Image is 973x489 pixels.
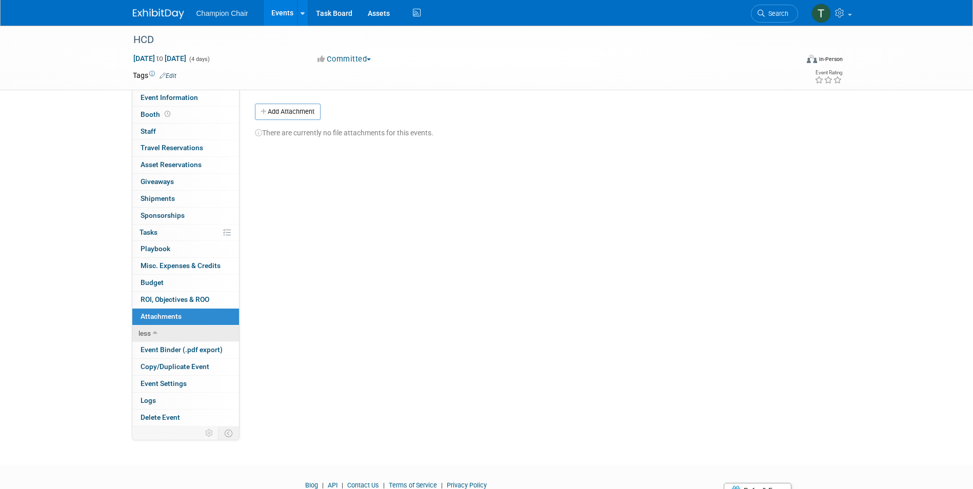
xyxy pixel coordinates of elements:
[141,211,185,219] span: Sponsorships
[132,174,239,190] a: Giveaways
[819,55,843,63] div: In-Person
[141,345,223,354] span: Event Binder (.pdf export)
[130,31,783,49] div: HCD
[163,110,172,118] span: Booth not reserved yet
[132,191,239,207] a: Shipments
[255,120,833,138] div: There are currently no file attachments for this events.
[141,144,203,152] span: Travel Reservations
[132,107,239,123] a: Booth
[141,177,174,186] span: Giveaways
[196,9,248,17] span: Champion Chair
[328,481,337,489] a: API
[305,481,318,489] a: Blog
[141,110,172,118] span: Booth
[133,70,176,80] td: Tags
[218,426,239,440] td: Toggle Event Tabs
[188,56,210,63] span: (4 days)
[347,481,379,489] a: Contact Us
[339,481,346,489] span: |
[389,481,437,489] a: Terms of Service
[138,329,151,337] span: less
[132,90,239,106] a: Event Information
[255,104,321,120] button: Add Attachment
[132,225,239,241] a: Tasks
[314,54,375,65] button: Committed
[155,54,165,63] span: to
[132,342,239,358] a: Event Binder (.pdf export)
[141,362,209,371] span: Copy/Duplicate Event
[141,261,221,270] span: Misc. Expenses & Credits
[132,157,239,173] a: Asset Reservations
[141,413,180,421] span: Delete Event
[141,295,209,303] span: ROI, Objectives & ROO
[141,127,156,135] span: Staff
[381,481,387,489] span: |
[132,359,239,375] a: Copy/Duplicate Event
[132,124,239,140] a: Staff
[811,4,831,23] img: Tara Bauer
[765,10,788,17] span: Search
[320,481,326,489] span: |
[447,481,487,489] a: Privacy Policy
[132,241,239,257] a: Playbook
[132,258,239,274] a: Misc. Expenses & Credits
[439,481,445,489] span: |
[141,244,170,253] span: Playbook
[140,228,157,236] span: Tasks
[141,312,182,320] span: Attachments
[751,5,798,23] a: Search
[132,275,239,291] a: Budget
[132,376,239,392] a: Event Settings
[738,53,843,69] div: Event Format
[141,93,198,101] span: Event Information
[132,292,239,308] a: ROI, Objectives & ROO
[132,393,239,409] a: Logs
[133,9,184,19] img: ExhibitDay
[141,379,187,388] span: Event Settings
[141,160,202,169] span: Asset Reservations
[132,140,239,156] a: Travel Reservations
[141,396,156,404] span: Logs
[132,309,239,325] a: Attachments
[132,410,239,426] a: Delete Event
[132,208,239,224] a: Sponsorships
[132,325,239,342] a: less
[141,194,175,202] span: Shipments
[201,426,219,440] td: Personalize Event Tab Strip
[807,55,817,63] img: Format-Inperson.png
[160,72,176,79] a: Edit
[815,70,842,75] div: Event Rating
[133,54,187,63] span: [DATE] [DATE]
[141,278,164,287] span: Budget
